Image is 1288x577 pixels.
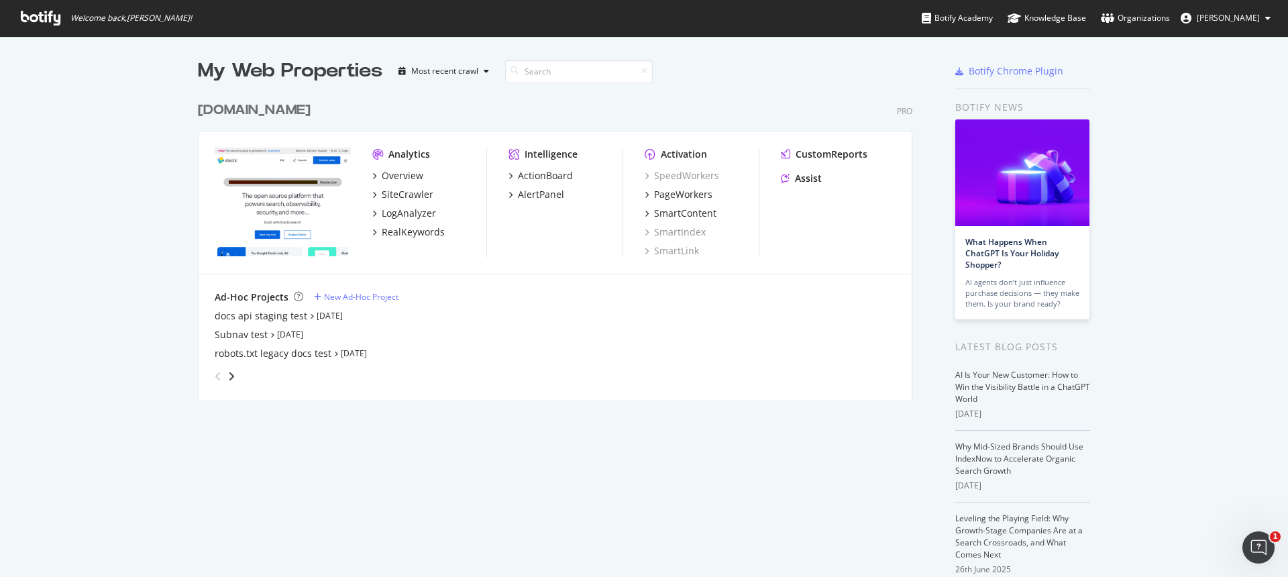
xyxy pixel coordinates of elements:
[1197,12,1260,23] span: Celia García-Gutiérrez
[955,64,1063,78] a: Botify Chrome Plugin
[654,188,712,201] div: PageWorkers
[382,225,445,239] div: RealKeywords
[955,564,1090,576] div: 26th June 2025
[645,169,719,182] a: SpeedWorkers
[382,207,436,220] div: LogAnalyzer
[955,339,1090,354] div: Latest Blog Posts
[411,67,478,75] div: Most recent crawl
[645,207,716,220] a: SmartContent
[372,169,423,182] a: Overview
[1270,531,1281,542] span: 1
[198,101,311,120] div: [DOMAIN_NAME]
[372,188,433,201] a: SiteCrawler
[209,366,227,387] div: angle-left
[382,169,423,182] div: Overview
[372,207,436,220] a: LogAnalyzer
[796,148,867,161] div: CustomReports
[215,347,331,360] a: robots.txt legacy docs test
[277,329,303,340] a: [DATE]
[215,291,288,304] div: Ad-Hoc Projects
[965,236,1059,270] a: What Happens When ChatGPT Is Your Holiday Shopper?
[215,148,351,256] img: elastic.co
[505,60,653,83] input: Search
[1242,531,1275,564] iframe: Intercom live chat
[215,309,307,323] a: docs api staging test
[525,148,578,161] div: Intelligence
[654,207,716,220] div: SmartContent
[70,13,192,23] span: Welcome back, [PERSON_NAME] !
[965,277,1079,309] div: AI agents don’t just influence purchase decisions — they make them. Is your brand ready?
[317,310,343,321] a: [DATE]
[518,169,573,182] div: ActionBoard
[955,480,1090,492] div: [DATE]
[198,85,923,400] div: grid
[955,441,1083,476] a: Why Mid-Sized Brands Should Use IndexNow to Accelerate Organic Search Growth
[227,370,236,383] div: angle-right
[198,101,316,120] a: [DOMAIN_NAME]
[955,119,1089,226] img: What Happens When ChatGPT Is Your Holiday Shopper?
[795,172,822,185] div: Assist
[215,328,268,342] a: Subnav test
[645,188,712,201] a: PageWorkers
[508,188,564,201] a: AlertPanel
[393,60,494,82] button: Most recent crawl
[388,148,430,161] div: Analytics
[1008,11,1086,25] div: Knowledge Base
[198,58,382,85] div: My Web Properties
[955,100,1090,115] div: Botify news
[781,172,822,185] a: Assist
[955,408,1090,420] div: [DATE]
[1170,7,1281,29] button: [PERSON_NAME]
[341,348,367,359] a: [DATE]
[922,11,993,25] div: Botify Academy
[645,244,699,258] a: SmartLink
[781,148,867,161] a: CustomReports
[518,188,564,201] div: AlertPanel
[314,291,398,303] a: New Ad-Hoc Project
[955,513,1083,560] a: Leveling the Playing Field: Why Growth-Stage Companies Are at a Search Crossroads, and What Comes...
[382,188,433,201] div: SiteCrawler
[372,225,445,239] a: RealKeywords
[508,169,573,182] a: ActionBoard
[324,291,398,303] div: New Ad-Hoc Project
[969,64,1063,78] div: Botify Chrome Plugin
[955,369,1090,405] a: AI Is Your New Customer: How to Win the Visibility Battle in a ChatGPT World
[661,148,707,161] div: Activation
[897,105,912,117] div: Pro
[1101,11,1170,25] div: Organizations
[645,225,706,239] a: SmartIndex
